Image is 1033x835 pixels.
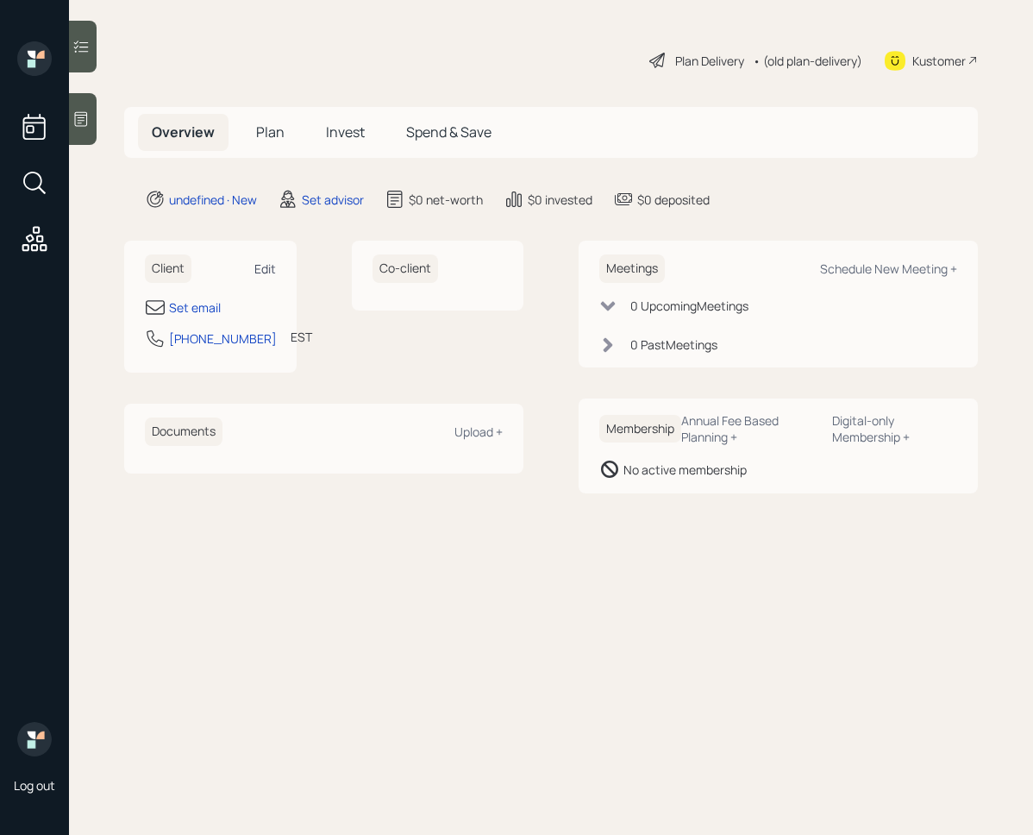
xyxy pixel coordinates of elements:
[14,777,55,794] div: Log out
[302,191,364,209] div: Set advisor
[820,261,957,277] div: Schedule New Meeting +
[169,298,221,317] div: Set email
[623,461,747,479] div: No active membership
[406,122,491,141] span: Spend & Save
[599,254,665,283] h6: Meetings
[145,254,191,283] h6: Client
[254,261,276,277] div: Edit
[145,417,222,446] h6: Documents
[528,191,592,209] div: $0 invested
[169,191,257,209] div: undefined · New
[637,191,710,209] div: $0 deposited
[753,52,862,70] div: • (old plan-delivery)
[256,122,285,141] span: Plan
[832,412,957,445] div: Digital-only Membership +
[630,336,717,354] div: 0 Past Meeting s
[912,52,966,70] div: Kustomer
[326,122,365,141] span: Invest
[454,424,503,440] div: Upload +
[373,254,438,283] h6: Co-client
[291,328,312,346] div: EST
[152,122,215,141] span: Overview
[169,330,277,348] div: [PHONE_NUMBER]
[675,52,744,70] div: Plan Delivery
[599,415,681,443] h6: Membership
[630,297,748,315] div: 0 Upcoming Meeting s
[681,412,818,445] div: Annual Fee Based Planning +
[409,191,483,209] div: $0 net-worth
[17,722,52,757] img: retirable_logo.png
